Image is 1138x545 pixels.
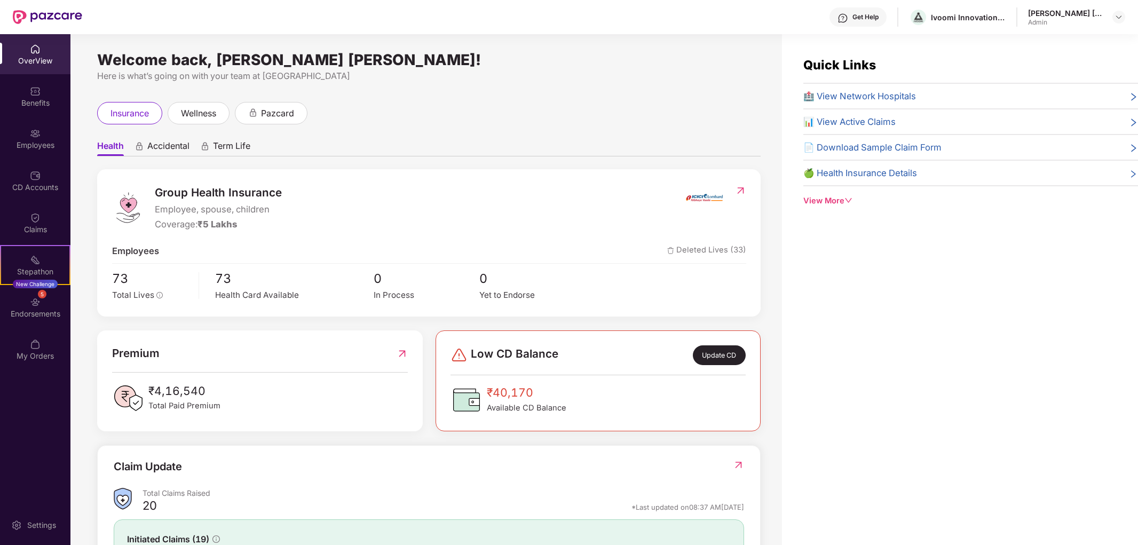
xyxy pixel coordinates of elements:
[471,345,558,365] span: Low CD Balance
[155,202,282,216] span: Employee, spouse, children
[667,244,746,258] span: Deleted Lives (33)
[487,384,566,401] span: ₹40,170
[215,269,374,289] span: 73
[24,520,59,531] div: Settings
[451,384,483,416] img: CDBalanceIcon
[1129,168,1138,180] span: right
[803,166,917,180] span: 🍏 Health Insurance Details
[212,535,220,543] span: info-circle
[30,297,41,307] img: svg+xml;base64,PHN2ZyBpZD0iRW5kb3JzZW1lbnRzIiB4bWxucz0iaHR0cDovL3d3dy53My5vcmcvMjAwMC9zdmciIHdpZH...
[30,128,41,139] img: svg+xml;base64,PHN2ZyBpZD0iRW1wbG95ZWVzIiB4bWxucz0iaHR0cDovL3d3dy53My5vcmcvMjAwMC9zdmciIHdpZHRoPS...
[803,195,1138,207] div: View More
[397,345,408,362] img: RedirectIcon
[112,345,160,362] span: Premium
[147,140,189,156] span: Accidental
[13,280,58,288] div: New Challenge
[451,346,468,364] img: svg+xml;base64,PHN2ZyBpZD0iRGFuZ2VyLTMyeDMyIiB4bWxucz0iaHR0cDovL3d3dy53My5vcmcvMjAwMC9zdmciIHdpZH...
[213,140,250,156] span: Term Life
[733,460,744,470] img: RedirectIcon
[30,86,41,97] img: svg+xml;base64,PHN2ZyBpZD0iQmVuZWZpdHMiIHhtbG5zPSJodHRwOi8vd3d3LnczLm9yZy8yMDAwL3N2ZyIgd2lkdGg9Ij...
[837,13,848,23] img: svg+xml;base64,PHN2ZyBpZD0iSGVscC0zMngzMiIgeG1sbnM9Imh0dHA6Ly93d3cudzMub3JnLzIwMDAvc3ZnIiB3aWR0aD...
[248,108,258,117] div: animation
[631,502,744,512] div: *Last updated on 08:37 AM[DATE]
[110,107,149,120] span: insurance
[156,292,163,299] span: info-circle
[200,141,210,151] div: animation
[693,345,745,365] div: Update CD
[197,219,238,230] span: ₹5 Lakhs
[1028,18,1103,27] div: Admin
[803,140,942,154] span: 📄 Download Sample Claim Form
[155,217,282,231] div: Coverage:
[852,13,879,21] div: Get Help
[143,498,157,516] div: 20
[1129,91,1138,103] span: right
[30,44,41,54] img: svg+xml;base64,PHN2ZyBpZD0iSG9tZSIgeG1sbnM9Imh0dHA6Ly93d3cudzMub3JnLzIwMDAvc3ZnIiB3aWR0aD0iMjAiIG...
[30,170,41,181] img: svg+xml;base64,PHN2ZyBpZD0iQ0RfQWNjb3VudHMiIGRhdGEtbmFtZT0iQ0QgQWNjb3VudHMiIHhtbG5zPSJodHRwOi8vd3...
[261,107,294,120] span: pazcard
[112,382,144,414] img: PaidPremiumIcon
[13,10,82,24] img: New Pazcare Logo
[148,400,220,412] span: Total Paid Premium
[135,141,144,151] div: animation
[38,290,46,298] div: 5
[1028,8,1103,18] div: [PERSON_NAME] [PERSON_NAME]
[97,69,761,83] div: Here is what’s going on with your team at [GEOGRAPHIC_DATA]
[1129,143,1138,154] span: right
[844,196,852,204] span: down
[1129,117,1138,129] span: right
[479,289,585,302] div: Yet to Endorse
[684,184,724,211] img: insurerIcon
[215,289,374,302] div: Health Card Available
[911,10,926,25] img: iVOOMI%20Logo%20(1).png
[931,12,1006,22] div: Ivoomi Innovation Private Limited
[667,247,674,254] img: deleteIcon
[479,269,585,289] span: 0
[374,269,479,289] span: 0
[30,212,41,223] img: svg+xml;base64,PHN2ZyBpZD0iQ2xhaW0iIHhtbG5zPSJodHRwOi8vd3d3LnczLm9yZy8yMDAwL3N2ZyIgd2lkdGg9IjIwIi...
[735,185,746,196] img: RedirectIcon
[114,459,182,475] div: Claim Update
[155,184,282,201] span: Group Health Insurance
[112,244,159,258] span: Employees
[30,339,41,350] img: svg+xml;base64,PHN2ZyBpZD0iTXlfT3JkZXJzIiBkYXRhLW5hbWU9Ik15IE9yZGVycyIgeG1sbnM9Imh0dHA6Ly93d3cudz...
[487,402,566,414] span: Available CD Balance
[803,89,916,103] span: 🏥 View Network Hospitals
[11,520,22,531] img: svg+xml;base64,PHN2ZyBpZD0iU2V0dGluZy0yMHgyMCIgeG1sbnM9Imh0dHA6Ly93d3cudzMub3JnLzIwMDAvc3ZnIiB3aW...
[112,290,154,300] span: Total Lives
[97,140,124,156] span: Health
[374,289,479,302] div: In Process
[30,255,41,265] img: svg+xml;base64,PHN2ZyB4bWxucz0iaHR0cDovL3d3dy53My5vcmcvMjAwMC9zdmciIHdpZHRoPSIyMSIgaGVpZ2h0PSIyMC...
[114,488,132,510] img: ClaimsSummaryIcon
[97,56,761,64] div: Welcome back, [PERSON_NAME] [PERSON_NAME]!
[112,269,191,289] span: 73
[148,382,220,400] span: ₹4,16,540
[1115,13,1123,21] img: svg+xml;base64,PHN2ZyBpZD0iRHJvcGRvd24tMzJ4MzIiIHhtbG5zPSJodHRwOi8vd3d3LnczLm9yZy8yMDAwL3N2ZyIgd2...
[112,192,144,224] img: logo
[803,57,876,73] span: Quick Links
[1,266,69,277] div: Stepathon
[181,107,216,120] span: wellness
[803,115,896,129] span: 📊 View Active Claims
[143,488,744,498] div: Total Claims Raised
